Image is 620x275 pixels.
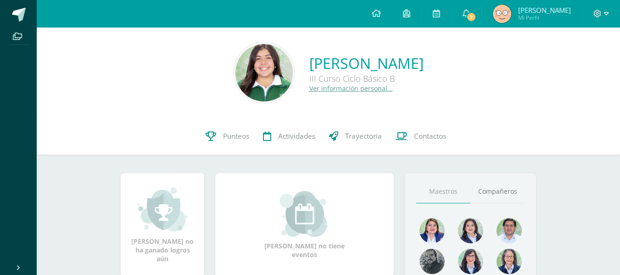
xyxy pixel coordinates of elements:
[130,186,195,263] div: [PERSON_NAME] no ha ganado logros aún
[322,118,389,155] a: Trayectoria
[259,191,351,259] div: [PERSON_NAME] no tiene eventos
[199,118,256,155] a: Punteos
[493,5,511,23] img: 7775765ac5b93ea7f316c0cc7e2e0b98.png
[309,73,424,84] div: III Curso Ciclo Básico B
[309,84,393,93] a: Ver información personal...
[458,218,483,243] img: 45e5189d4be9c73150df86acb3c68ab9.png
[419,249,445,274] img: 4179e05c207095638826b52d0d6e7b97.png
[497,218,522,243] img: 1e7bfa517bf798cc96a9d855bf172288.png
[414,131,446,141] span: Contactos
[419,218,445,243] img: 135afc2e3c36cc19cf7f4a6ffd4441d1.png
[278,131,315,141] span: Actividades
[309,53,424,73] a: [PERSON_NAME]
[345,131,382,141] span: Trayectoria
[223,131,249,141] span: Punteos
[466,12,476,22] span: 7
[518,14,571,22] span: Mi Perfil
[518,6,571,15] span: [PERSON_NAME]
[458,249,483,274] img: b1da893d1b21f2b9f45fcdf5240f8abd.png
[279,191,330,237] img: event_small.png
[470,180,525,203] a: Compañeros
[138,186,188,232] img: achievement_small.png
[416,180,470,203] a: Maestros
[497,249,522,274] img: 68491b968eaf45af92dd3338bd9092c6.png
[235,44,293,101] img: fbba668b246c003fc420a1100c77b472.png
[389,118,453,155] a: Contactos
[256,118,322,155] a: Actividades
